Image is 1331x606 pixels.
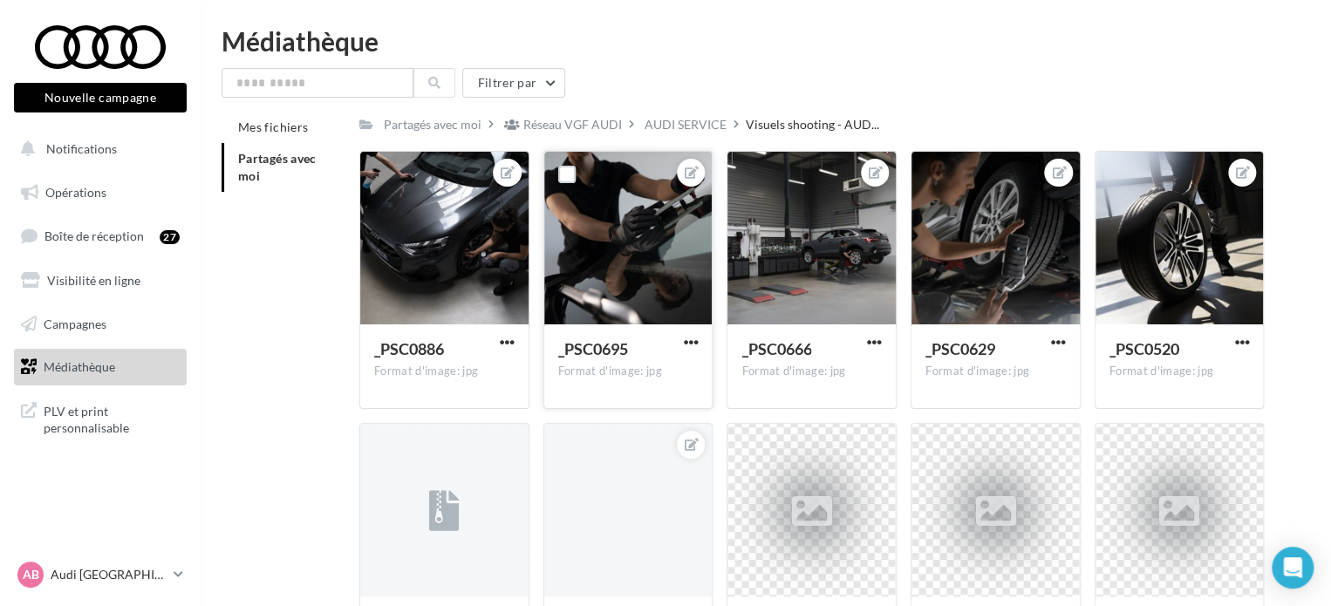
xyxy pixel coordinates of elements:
span: Visuels shooting - AUD... [746,116,879,133]
div: Médiathèque [222,28,1310,54]
a: AB Audi [GEOGRAPHIC_DATA] [14,558,187,591]
span: _PSC0629 [925,339,995,358]
button: Filtrer par [462,68,565,98]
span: Boîte de réception [44,228,144,243]
a: Campagnes [10,306,190,343]
span: _PSC0520 [1109,339,1179,358]
span: _PSC0695 [558,339,628,358]
div: Format d'image: jpg [374,364,515,379]
a: Boîte de réception27 [10,217,190,255]
span: _PSC0666 [741,339,811,358]
a: PLV et print personnalisable [10,392,190,444]
span: Notifications [46,141,117,156]
div: AUDI SERVICE [645,116,727,133]
div: Réseau VGF AUDI [523,116,622,133]
div: 27 [160,230,180,244]
div: Format d'image: jpg [925,364,1066,379]
button: Notifications [10,131,183,167]
a: Opérations [10,174,190,211]
span: Médiathèque [44,359,115,374]
span: AB [23,566,39,583]
span: PLV et print personnalisable [44,399,180,437]
span: Opérations [45,185,106,200]
span: Partagés avec moi [238,151,317,183]
a: Visibilité en ligne [10,262,190,299]
div: Partagés avec moi [384,116,481,133]
button: Nouvelle campagne [14,83,187,112]
div: Format d'image: jpg [741,364,882,379]
p: Audi [GEOGRAPHIC_DATA] [51,566,167,583]
span: _PSC0886 [374,339,444,358]
a: Médiathèque [10,349,190,385]
span: Mes fichiers [238,119,308,134]
div: Open Intercom Messenger [1272,547,1314,589]
span: Visibilité en ligne [47,273,140,288]
span: Campagnes [44,316,106,330]
div: Format d'image: jpg [558,364,699,379]
div: Format d'image: jpg [1109,364,1250,379]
